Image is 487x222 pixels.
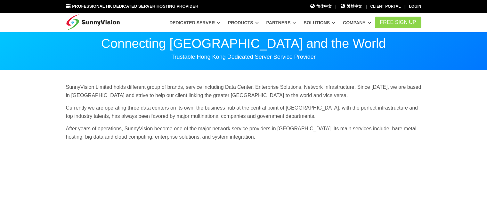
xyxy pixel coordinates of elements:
[72,4,198,9] span: Professional HK Dedicated Server Hosting Provider
[266,17,296,28] a: Partners
[310,4,332,10] a: 简体中文
[370,4,401,9] a: Client Portal
[66,125,421,141] p: After years of operations, SunnyVision become one of the major network service providers in [GEOG...
[66,37,421,50] p: Connecting [GEOGRAPHIC_DATA] and the World
[66,104,421,120] p: Currently we are operating three data centers on its own, the business hub at the central point o...
[343,17,371,28] a: Company
[409,4,421,9] a: Login
[66,53,421,61] p: Trustable Hong Kong Dedicated Server Service Provider
[340,4,362,10] a: 繁體中文
[169,17,220,28] a: Dedicated Server
[335,4,336,10] li: |
[404,4,405,10] li: |
[228,17,259,28] a: Products
[304,17,335,28] a: Solutions
[375,17,421,28] a: FREE Sign Up
[66,83,421,99] p: SunnyVision Limited holds different group of brands, service including Data Center, Enterprise So...
[366,4,367,10] li: |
